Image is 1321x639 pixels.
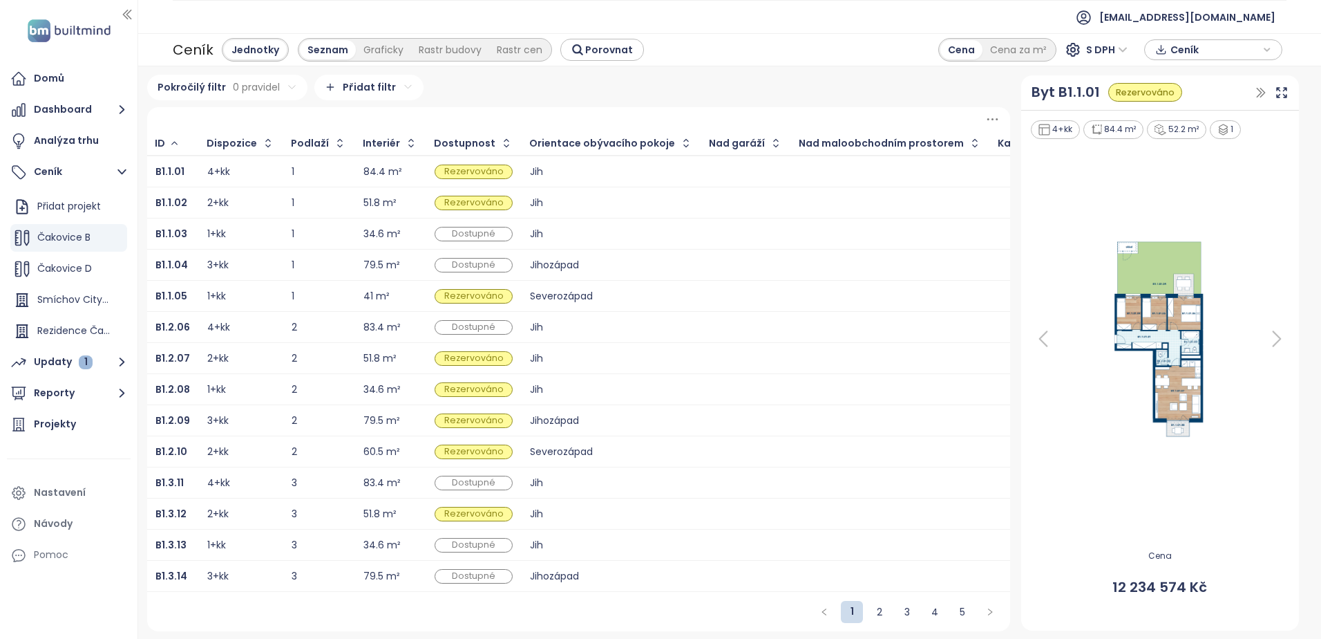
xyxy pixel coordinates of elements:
[435,258,513,272] div: Dostupné
[530,447,692,456] div: Severozápad
[155,572,187,581] a: B1.3.14
[292,479,346,488] div: 3
[155,289,187,303] b: B1.1.05
[23,17,115,45] img: logo
[207,385,226,394] div: 1+kk
[155,510,187,519] a: B1.3.12
[530,479,692,488] div: Jih
[924,602,945,622] a: 4
[155,139,165,148] div: ID
[10,224,127,252] div: Čakovice B
[291,139,329,148] div: Podlaží
[363,292,390,301] div: 41 m²
[155,385,190,394] a: B1.2.08
[207,479,230,488] div: 4+kk
[799,139,964,148] div: Nad maloobchodním prostorem
[155,351,190,365] b: B1.2.07
[155,167,184,176] a: B1.1.01
[207,139,257,148] div: Dispozice
[363,261,400,270] div: 79.5 m²
[207,323,230,332] div: 4+kk
[435,289,513,304] div: Rezervováno
[10,255,127,283] div: Čakovice D
[1099,1,1275,34] span: [EMAIL_ADDRESS][DOMAIN_NAME]
[363,385,401,394] div: 34.6 m²
[435,445,513,459] div: Rezervováno
[207,292,226,301] div: 1+kk
[7,380,131,407] button: Reporty
[10,193,127,221] div: Přidat projekt
[435,227,513,241] div: Dostupné
[34,484,86,501] div: Nastavení
[292,385,346,394] div: 2
[155,416,190,425] a: B1.2.09
[1086,39,1128,60] span: S DPH
[7,158,131,186] button: Ceník
[435,507,513,521] div: Rezervováno
[363,479,401,488] div: 83.4 m²
[207,230,226,239] div: 1+kk
[530,167,692,176] div: Jih
[979,601,1001,623] button: right
[7,479,131,507] a: Nastavení
[363,541,401,550] div: 34.6 m²
[1031,120,1080,139] div: 4+kk
[7,349,131,376] button: Updaty 1
[155,354,190,363] a: B1.2.07
[155,292,187,301] a: B1.1.05
[435,569,513,584] div: Dostupné
[363,447,400,456] div: 60.5 m²
[363,572,400,581] div: 79.5 m²
[155,230,187,239] a: B1.1.03
[435,538,513,553] div: Dostupné
[292,510,346,519] div: 3
[37,198,101,215] div: Přidat projekt
[34,353,93,371] div: Updaty
[292,354,346,363] div: 2
[530,354,692,363] div: Jih
[292,323,346,332] div: 2
[300,40,356,59] div: Seznam
[952,602,973,622] a: 5
[37,261,92,275] span: Čakovice D
[155,382,190,396] b: B1.2.08
[363,323,401,332] div: 83.4 m²
[940,40,982,59] div: Cena
[530,292,692,301] div: Severozápad
[1029,550,1291,563] span: Cena
[530,230,692,239] div: Jih
[924,601,946,623] li: 4
[1147,120,1206,139] div: 52.2 m²
[709,139,765,148] div: Nad garáží
[529,139,675,148] div: Orientace obývacího pokoje
[7,541,131,569] div: Pomoc
[530,572,692,581] div: Jihozápad
[530,510,692,519] div: Jih
[363,230,401,239] div: 34.6 m²
[155,323,190,332] a: B1.2.06
[820,608,828,616] span: left
[207,572,229,581] div: 3+kk
[585,42,633,57] span: Porovnat
[7,411,131,438] a: Projekty
[986,608,994,616] span: right
[207,416,229,425] div: 3+kk
[1108,83,1182,102] div: Rezervováno
[1032,82,1100,103] a: Byt B1.1.01
[155,476,184,490] b: B1.3.11
[155,198,187,207] a: B1.1.02
[841,601,863,623] li: 1
[998,139,1049,148] div: Kategorie
[434,139,495,148] div: Dostupnost
[363,354,397,363] div: 51.8 m²
[79,355,93,369] div: 1
[530,385,692,394] div: Jih
[207,510,229,519] div: 2+kk
[292,416,346,425] div: 2
[1210,120,1242,139] div: 1
[292,198,346,207] div: 1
